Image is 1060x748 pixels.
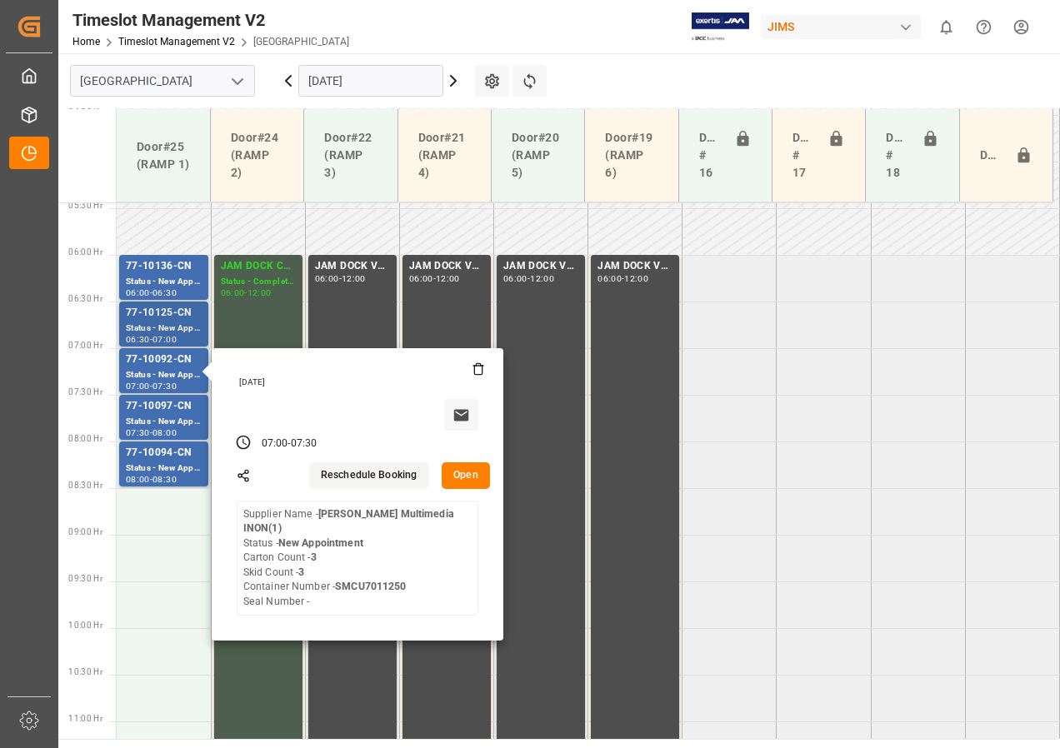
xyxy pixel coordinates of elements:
div: 06:00 [126,289,150,297]
div: 77-10097-CN [126,398,202,415]
div: Door#24 (RAMP 2) [224,122,290,188]
div: 06:00 [409,275,433,282]
div: Status - New Appointment [126,368,202,382]
div: 07:00 [152,336,177,343]
span: 10:00 Hr [68,621,102,630]
div: Supplier Name - Status - Carton Count - Skid Count - Container Number - Seal Number - [243,507,472,610]
div: 06:30 [152,289,177,297]
div: Status - New Appointment [126,322,202,336]
div: 77-10125-CN [126,305,202,322]
button: show 0 new notifications [927,8,965,46]
button: Help Center [965,8,1002,46]
b: New Appointment [278,537,363,549]
div: 08:00 [126,476,150,483]
div: Status - New Appointment [126,461,202,476]
b: 3 [298,566,304,578]
div: Door#25 (RAMP 1) [130,132,197,180]
b: SMCU7011250 [335,581,406,592]
span: 07:30 Hr [68,387,102,396]
div: - [339,275,342,282]
div: Doors # 16 [692,122,727,188]
div: - [622,275,624,282]
div: 12:00 [624,275,648,282]
div: JAM DOCK VOLUME CONTROL [315,258,390,275]
div: 77-10094-CN [126,445,202,461]
div: Door#20 (RAMP 5) [505,122,571,188]
a: Timeslot Management V2 [118,36,235,47]
button: Open [442,462,490,489]
b: 3 [311,551,317,563]
div: - [150,382,152,390]
button: JIMS [761,11,927,42]
div: - [150,289,152,297]
div: 08:30 [152,476,177,483]
div: Door#23 [973,140,1008,172]
div: - [150,336,152,343]
div: - [244,289,247,297]
span: 10:30 Hr [68,667,102,676]
div: 06:00 [315,275,339,282]
div: JAM DOCK VOLUME CONTROL [409,258,484,275]
div: 77-10136-CN [126,258,202,275]
div: Doors # 17 [786,122,821,188]
b: [PERSON_NAME] Multimedia INON(1) [243,508,454,535]
div: - [150,429,152,436]
button: open menu [224,68,249,94]
div: - [287,436,290,451]
div: 12:00 [530,275,554,282]
div: Status - New Appointment [126,415,202,429]
div: 06:00 [597,275,622,282]
div: 77-10092-CN [126,352,202,368]
div: 12:00 [247,289,272,297]
div: 06:30 [126,336,150,343]
div: Door#19 (RAMP 6) [598,122,664,188]
div: JIMS [761,15,921,39]
div: Doors # 18 [879,122,914,188]
div: [DATE] [233,376,485,388]
div: Door#22 (RAMP 3) [317,122,383,188]
span: 08:30 Hr [68,481,102,490]
div: Timeslot Management V2 [72,7,349,32]
div: Door#21 (RAMP 4) [412,122,477,188]
button: Reschedule Booking [309,462,428,489]
div: 07:30 [152,382,177,390]
input: Type to search/select [70,65,255,97]
div: Status - New Appointment [126,275,202,289]
div: JAM DOCK VOLUME CONTROL [503,258,578,275]
input: DD-MM-YYYY [298,65,443,97]
div: 08:00 [152,429,177,436]
div: 07:00 [262,436,288,451]
div: 06:00 [503,275,527,282]
span: 06:00 Hr [68,247,102,257]
div: 12:00 [436,275,460,282]
div: 07:30 [291,436,317,451]
div: - [433,275,436,282]
a: Home [72,36,100,47]
span: 07:00 Hr [68,341,102,350]
span: 08:00 Hr [68,434,102,443]
div: Status - Completed [221,275,296,289]
div: JAM DOCK CONTROL [221,258,296,275]
span: 09:00 Hr [68,527,102,536]
div: JAM DOCK VOLUME CONTROL [597,258,672,275]
span: 06:30 Hr [68,294,102,303]
div: 07:30 [126,429,150,436]
div: - [527,275,530,282]
div: 12:00 [342,275,366,282]
div: 06:00 [221,289,245,297]
span: 09:30 Hr [68,574,102,583]
span: 05:30 Hr [68,201,102,210]
span: 11:00 Hr [68,714,102,723]
img: Exertis%20JAM%20-%20Email%20Logo.jpg_1722504956.jpg [692,12,749,42]
div: 07:00 [126,382,150,390]
div: - [150,476,152,483]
